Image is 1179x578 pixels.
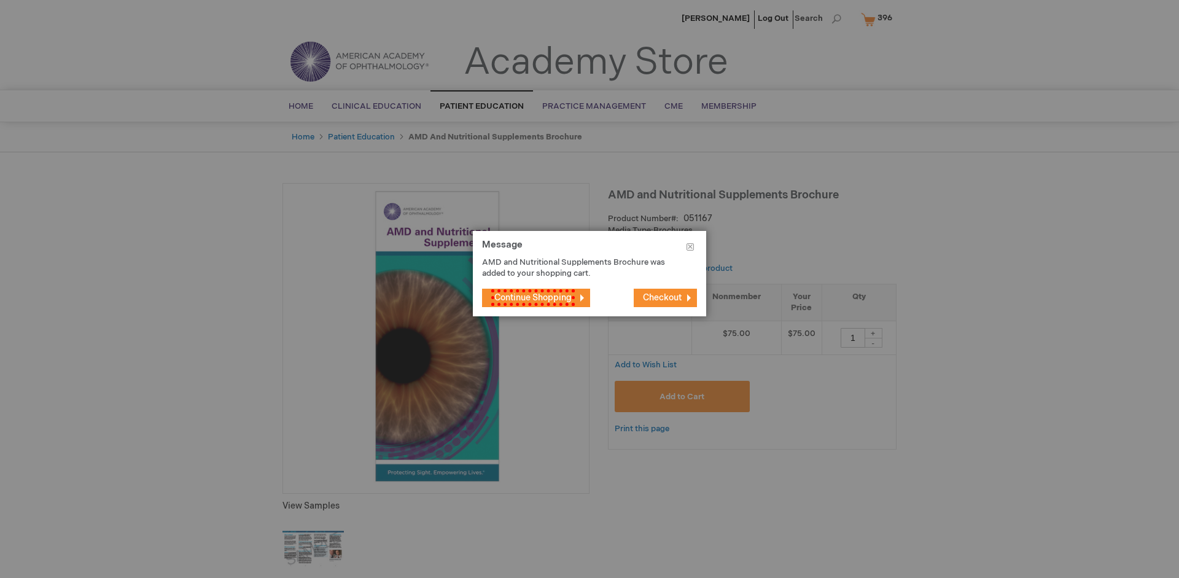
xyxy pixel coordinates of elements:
[482,240,697,257] h1: Message
[491,289,575,306] span: Continue Shopping
[482,257,679,279] p: AMD and Nutritional Supplements Brochure was added to your shopping cart.
[634,289,697,307] button: Checkout
[643,292,682,303] span: Checkout
[482,289,590,307] button: Continue Shopping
